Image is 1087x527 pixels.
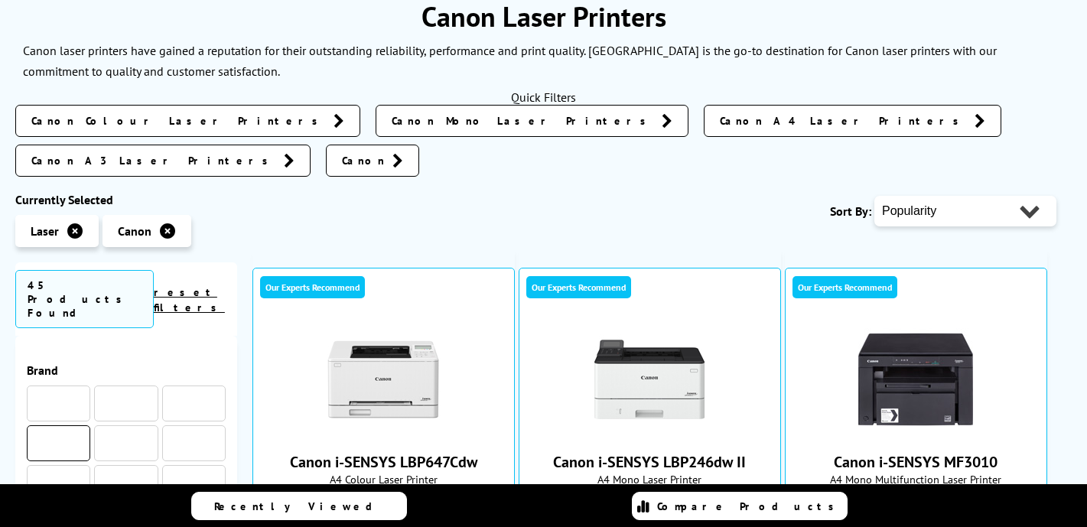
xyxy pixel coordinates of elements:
[31,223,59,239] span: Laser
[171,434,216,453] a: Lexmark
[592,425,707,440] a: Canon i-SENSYS LBP246dw II
[657,499,842,513] span: Compare Products
[376,105,688,137] a: Canon Mono Laser Printers
[15,89,1072,105] div: Quick Filters
[834,452,998,472] a: Canon i-SENSYS MF3010
[118,223,151,239] span: Canon
[527,472,773,486] span: A4 Mono Laser Printer
[15,105,360,137] a: Canon Colour Laser Printers
[392,113,654,128] span: Canon Mono Laser Printers
[830,203,871,219] span: Sort By:
[214,499,388,513] span: Recently Viewed
[553,452,746,472] a: Canon i-SENSYS LBP246dw II
[792,276,897,298] div: Our Experts Recommend
[260,276,365,298] div: Our Experts Recommend
[27,363,226,378] span: Brand
[36,434,82,453] a: Canon
[103,473,149,493] a: OKI
[793,472,1039,486] span: A4 Mono Multifunction Laser Printer
[326,322,441,437] img: Canon i-SENSYS LBP647Cdw
[154,285,225,314] a: reset filters
[704,105,1001,137] a: Canon A4 Laser Printers
[31,113,326,128] span: Canon Colour Laser Printers
[858,322,973,437] img: Canon i-SENSYS MF3010
[15,270,154,328] span: 45 Products Found
[15,192,237,207] div: Currently Selected
[103,394,149,413] a: Kyocera
[720,113,967,128] span: Canon A4 Laser Printers
[592,322,707,437] img: Canon i-SENSYS LBP246dw II
[858,425,973,440] a: Canon i-SENSYS MF3010
[342,153,385,168] span: Canon
[171,473,216,493] a: Pantum
[632,492,848,520] a: Compare Products
[36,394,82,413] a: Xerox
[326,145,419,177] a: Canon
[36,473,82,493] a: Ricoh
[31,153,276,168] span: Canon A3 Laser Printers
[23,43,997,79] p: Canon laser printers have gained a reputation for their outstanding reliability, performance and ...
[290,452,477,472] a: Canon i-SENSYS LBP647Cdw
[326,425,441,440] a: Canon i-SENSYS LBP647Cdw
[15,145,311,177] a: Canon A3 Laser Printers
[103,434,149,453] a: Brother
[191,492,407,520] a: Recently Viewed
[526,276,631,298] div: Our Experts Recommend
[171,394,216,413] a: HP
[261,472,506,486] span: A4 Colour Laser Printer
